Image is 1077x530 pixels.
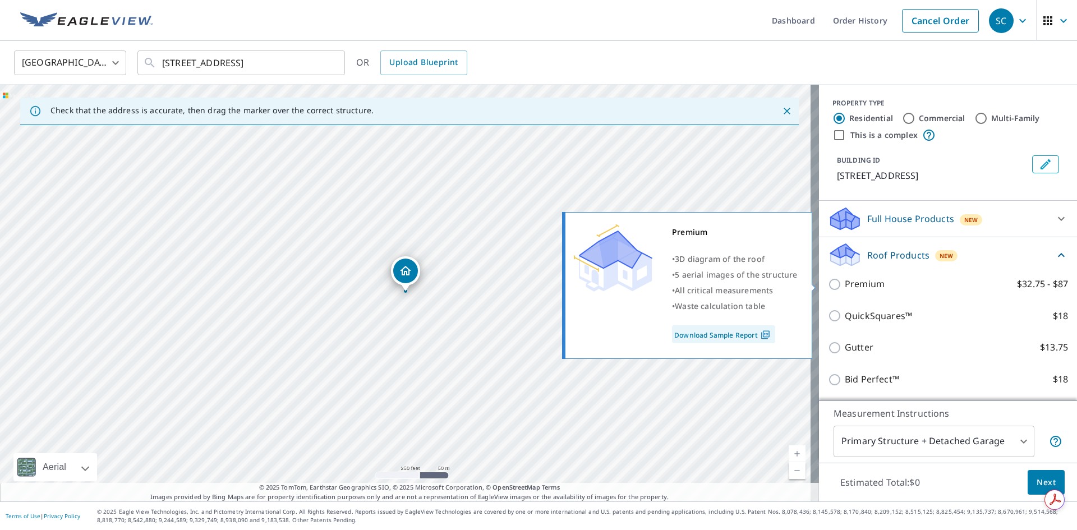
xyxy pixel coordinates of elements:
[675,301,765,311] span: Waste calculation table
[867,212,954,225] p: Full House Products
[162,47,322,79] input: Search by address or latitude-longitude
[672,325,775,343] a: Download Sample Report
[964,215,978,224] span: New
[50,105,374,116] p: Check that the address is accurate, then drag the marker over the correct structure.
[380,50,467,75] a: Upload Blueprint
[20,12,153,29] img: EV Logo
[837,169,1028,182] p: [STREET_ADDRESS]
[831,470,929,495] p: Estimated Total: $0
[391,256,420,291] div: Dropped pin, building 1, Residential property, 659 Perrytown Rd New Bern, NC 28562
[14,47,126,79] div: [GEOGRAPHIC_DATA]
[259,483,560,492] span: © 2025 TomTom, Earthstar Geographics SIO, © 2025 Microsoft Corporation, ©
[672,251,798,267] div: •
[672,298,798,314] div: •
[1028,470,1065,495] button: Next
[845,309,912,323] p: QuickSquares™
[845,340,873,354] p: Gutter
[867,248,929,262] p: Roof Products
[845,277,885,291] p: Premium
[789,445,806,462] a: Current Level 17, Zoom In
[845,372,899,386] p: Bid Perfect™
[850,130,918,141] label: This is a complex
[989,8,1014,33] div: SC
[789,462,806,479] a: Current Level 17, Zoom Out
[1032,155,1059,173] button: Edit building 1
[675,269,797,280] span: 5 aerial images of the structure
[6,512,40,520] a: Terms of Use
[991,113,1040,124] label: Multi-Family
[1037,476,1056,490] span: Next
[758,330,773,340] img: Pdf Icon
[1040,340,1068,354] p: $13.75
[902,9,979,33] a: Cancel Order
[780,104,794,118] button: Close
[675,285,773,296] span: All critical measurements
[919,113,965,124] label: Commercial
[832,98,1064,108] div: PROPERTY TYPE
[1053,309,1068,323] p: $18
[672,224,798,240] div: Premium
[97,508,1071,524] p: © 2025 Eagle View Technologies, Inc. and Pictometry International Corp. All Rights Reserved. Repo...
[493,483,540,491] a: OpenStreetMap
[574,224,652,292] img: Premium
[828,205,1068,232] div: Full House ProductsNew
[940,251,954,260] span: New
[1049,435,1062,448] span: Your report will include the primary structure and a detached garage if one exists.
[849,113,893,124] label: Residential
[1053,372,1068,386] p: $18
[672,283,798,298] div: •
[675,254,765,264] span: 3D diagram of the roof
[828,242,1068,268] div: Roof ProductsNew
[672,267,798,283] div: •
[834,426,1034,457] div: Primary Structure + Detached Garage
[39,453,70,481] div: Aerial
[13,453,97,481] div: Aerial
[356,50,467,75] div: OR
[834,407,1062,420] p: Measurement Instructions
[389,56,458,70] span: Upload Blueprint
[837,155,880,165] p: BUILDING ID
[1017,277,1068,291] p: $32.75 - $87
[44,512,80,520] a: Privacy Policy
[542,483,560,491] a: Terms
[6,513,80,519] p: |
